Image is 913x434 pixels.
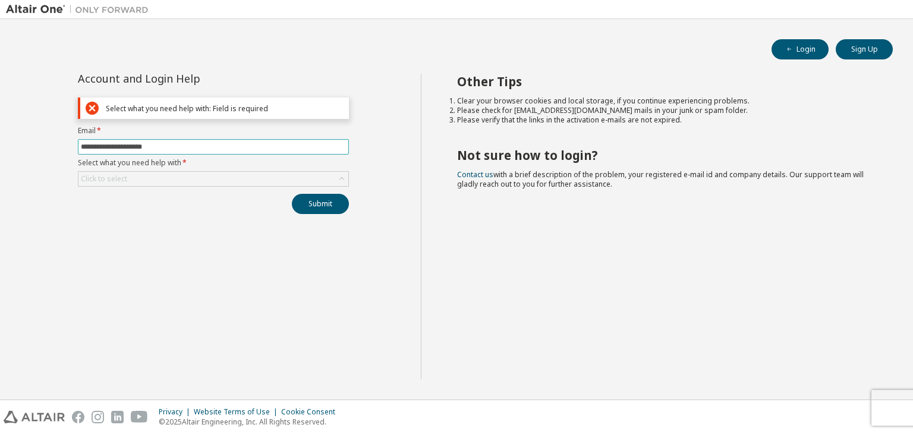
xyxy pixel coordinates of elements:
li: Please verify that the links in the activation e-mails are not expired. [457,115,872,125]
div: Website Terms of Use [194,407,281,417]
img: instagram.svg [92,411,104,423]
img: Altair One [6,4,155,15]
span: with a brief description of the problem, your registered e-mail id and company details. Our suppo... [457,169,864,189]
label: Select what you need help with [78,158,349,168]
h2: Other Tips [457,74,872,89]
button: Submit [292,194,349,214]
img: youtube.svg [131,411,148,423]
img: altair_logo.svg [4,411,65,423]
label: Email [78,126,349,136]
li: Clear your browser cookies and local storage, if you continue experiencing problems. [457,96,872,106]
img: linkedin.svg [111,411,124,423]
li: Please check for [EMAIL_ADDRESS][DOMAIN_NAME] mails in your junk or spam folder. [457,106,872,115]
button: Login [772,39,829,59]
div: Privacy [159,407,194,417]
div: Account and Login Help [78,74,295,83]
div: Click to select [81,174,127,184]
a: Contact us [457,169,493,180]
div: Select what you need help with: Field is required [106,104,344,113]
p: © 2025 Altair Engineering, Inc. All Rights Reserved. [159,417,342,427]
div: Cookie Consent [281,407,342,417]
img: facebook.svg [72,411,84,423]
div: Click to select [78,172,348,186]
h2: Not sure how to login? [457,147,872,163]
button: Sign Up [836,39,893,59]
